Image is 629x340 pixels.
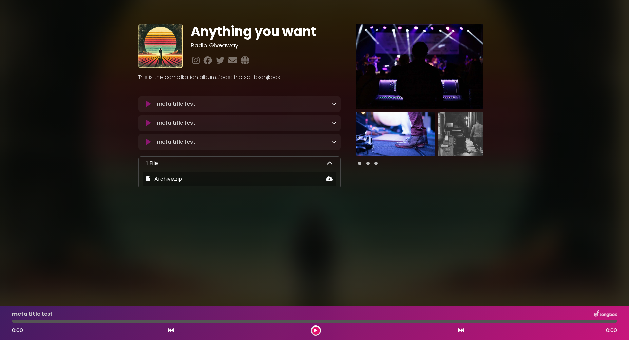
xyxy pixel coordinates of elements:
[138,73,341,81] p: This is the compilkation album....fbdskjfhb sd fbsdhjkbds
[146,159,158,167] p: 1 File
[157,100,195,108] p: meta title test
[154,175,182,183] span: Archive.zip
[356,112,435,156] img: qWomBOoZR8eAVddLrcq7
[157,138,195,146] p: meta title test
[438,112,517,156] img: pus3slbgSBekcu23YG0x
[138,24,183,68] img: AHLWpbFbRzWeuyItaVNH
[191,24,340,39] h1: Anything you want
[157,119,195,127] p: meta title test
[191,42,340,49] h3: Radio Giveaway
[356,24,483,109] img: Main Media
